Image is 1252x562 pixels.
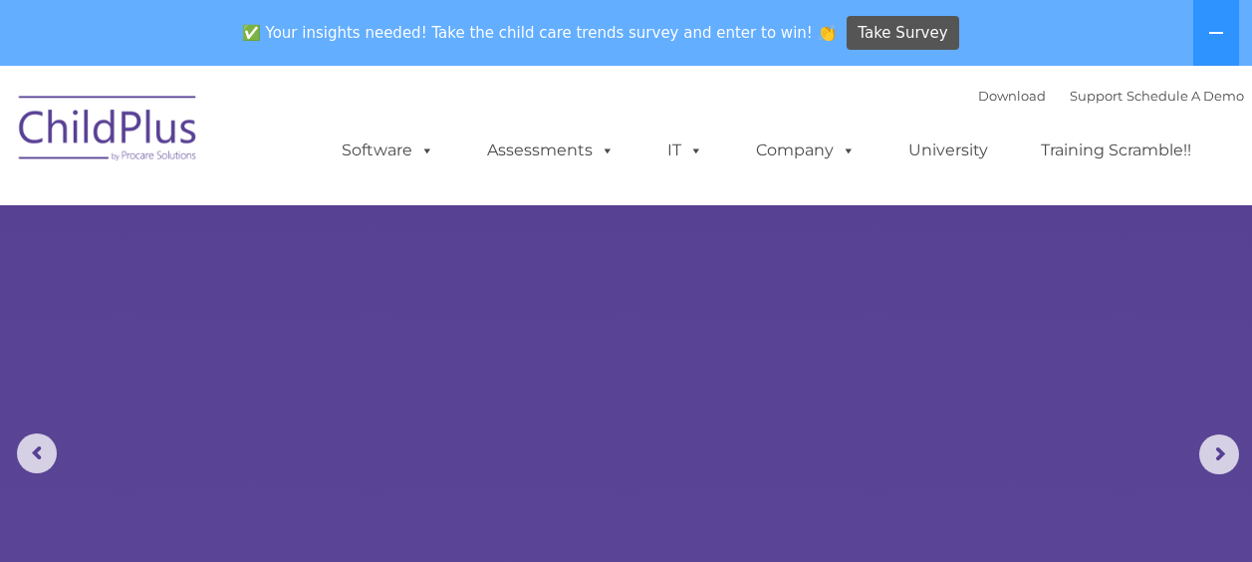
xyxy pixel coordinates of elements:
a: Take Survey [847,16,959,51]
a: Software [322,131,454,170]
a: University [888,131,1008,170]
font: | [978,88,1244,104]
a: Schedule A Demo [1127,88,1244,104]
span: ✅ Your insights needed! Take the child care trends survey and enter to win! 👏 [234,13,844,52]
a: Training Scramble!! [1021,131,1211,170]
a: Download [978,88,1046,104]
a: Company [736,131,876,170]
a: Support [1070,88,1123,104]
a: Assessments [467,131,634,170]
img: ChildPlus by Procare Solutions [9,82,208,181]
a: IT [647,131,723,170]
span: Take Survey [858,16,947,51]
